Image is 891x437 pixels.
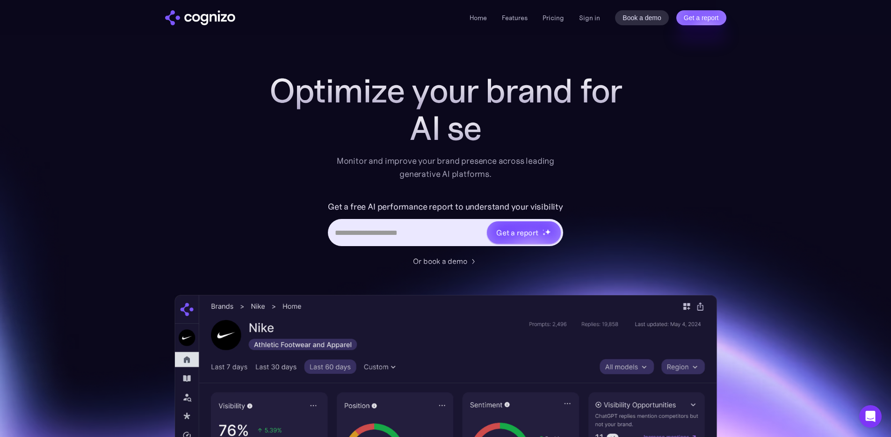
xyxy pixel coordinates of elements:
[579,12,600,23] a: Sign in
[331,154,561,181] div: Monitor and improve your brand presence across leading generative AI platforms.
[259,72,633,109] h1: Optimize your brand for
[259,109,633,147] div: AI se
[543,14,564,22] a: Pricing
[328,199,563,251] form: Hero URL Input Form
[165,10,235,25] img: cognizo logo
[165,10,235,25] a: home
[676,10,726,25] a: Get a report
[545,229,551,235] img: star
[328,199,563,214] label: Get a free AI performance report to understand your visibility
[413,255,478,267] a: Or book a demo
[413,255,467,267] div: Or book a demo
[496,227,538,238] div: Get a report
[486,220,562,245] a: Get a reportstarstarstar
[470,14,487,22] a: Home
[859,405,882,428] div: Open Intercom Messenger
[615,10,669,25] a: Book a demo
[502,14,528,22] a: Features
[543,233,546,236] img: star
[543,229,544,231] img: star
